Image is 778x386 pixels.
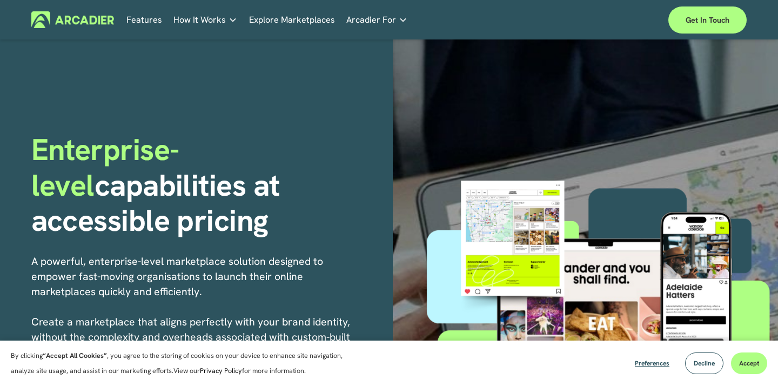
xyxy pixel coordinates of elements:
span: Arcadier For [346,12,396,28]
span: Decline [694,359,715,368]
span: How It Works [173,12,226,28]
a: Explore Marketplaces [249,11,335,28]
strong: “Accept All Cookies” [43,351,107,360]
span: Preferences [635,359,669,368]
a: Get in touch [668,6,747,34]
img: Arcadier [31,11,114,28]
p: By clicking , you agree to the storing of cookies on your device to enhance site navigation, anal... [11,348,362,378]
a: Privacy Policy [200,366,242,375]
button: Accept [731,352,767,374]
button: Decline [685,352,723,374]
span: Accept [739,359,759,368]
span: Enterprise-level [31,130,179,205]
a: folder dropdown [173,11,237,28]
a: folder dropdown [346,11,407,28]
a: Features [126,11,162,28]
button: Preferences [627,352,678,374]
strong: capabilities at accessible pricing [31,165,287,241]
